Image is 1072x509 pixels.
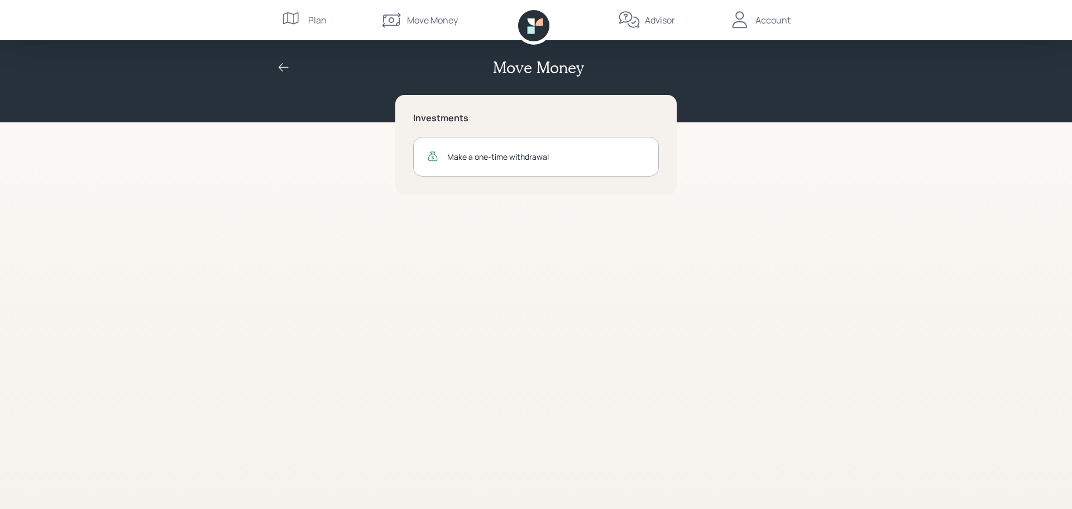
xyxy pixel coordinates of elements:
div: Make a one-time withdrawal [447,151,645,163]
div: Move Money [407,13,458,27]
div: Plan [308,13,327,27]
h2: Move Money [493,58,583,77]
div: Advisor [645,13,675,27]
h5: Investments [413,113,659,123]
div: Account [755,13,791,27]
